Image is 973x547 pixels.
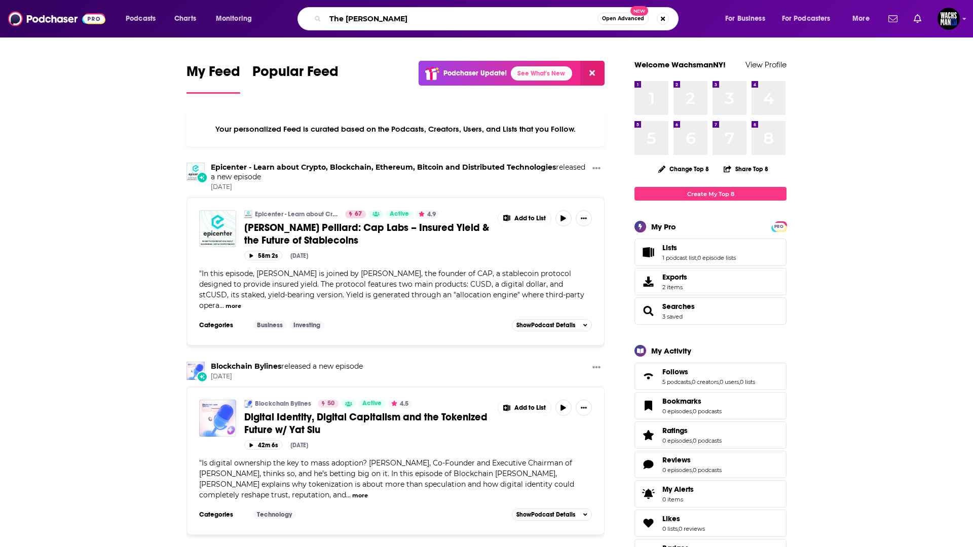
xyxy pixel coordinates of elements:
[638,304,658,318] a: Searches
[662,367,755,376] a: Follows
[662,455,691,464] span: Reviews
[516,511,575,518] span: Show Podcast Details
[634,421,787,449] span: Ratings
[498,210,551,226] button: Show More Button
[662,378,691,385] a: 5 podcasts
[739,378,740,385] span: ,
[723,159,769,179] button: Share Top 8
[345,210,366,218] a: 67
[740,378,755,385] a: 0 lists
[662,397,722,406] a: Bookmarks
[211,372,363,381] span: [DATE]
[662,455,722,464] a: Reviews
[630,6,649,16] span: New
[597,13,649,25] button: Open AdvancedNew
[588,163,605,175] button: Show More Button
[226,302,241,310] button: more
[186,362,205,380] img: Blockchain Bylines
[211,163,588,182] h3: released a new episode
[290,252,308,259] div: [DATE]
[199,458,574,499] span: "
[638,428,658,442] a: Ratings
[352,491,368,500] button: more
[634,239,787,266] span: Lists
[355,209,362,219] span: 67
[244,221,489,247] span: [PERSON_NAME] Peillard: Cap Labs – Insured Yield & the Future of Stablecoins
[253,511,296,519] a: Technology
[692,437,693,444] span: ,
[691,378,692,385] span: ,
[638,369,658,383] a: Follows
[634,510,787,537] span: Likes
[244,411,491,436] a: Digital Identity, Digital Capitalism and the Tokenized Future w/ Yat Siu
[845,11,882,27] button: open menu
[662,243,677,252] span: Lists
[126,12,156,26] span: Podcasts
[318,400,339,408] a: 50
[186,63,240,86] span: My Feed
[244,440,282,450] button: 42m 6s
[662,485,694,494] span: My Alerts
[244,210,252,218] a: Epicenter - Learn about Crypto, Blockchain, Ethereum, Bitcoin and Distributed Technologies
[186,163,205,181] img: Epicenter - Learn about Crypto, Blockchain, Ethereum, Bitcoin and Distributed Technologies
[416,210,439,218] button: 4.9
[576,210,592,226] button: Show More Button
[693,408,722,415] a: 0 podcasts
[199,511,245,519] h3: Categories
[651,222,676,231] div: My Pro
[199,210,236,247] img: Benjamin Sarquis Peillard: Cap Labs – Insured Yield & the Future of Stablecoins
[443,69,507,77] p: Podchaser Update!
[514,404,546,412] span: Add to List
[938,8,960,30] img: User Profile
[289,321,324,329] a: Investing
[719,378,720,385] span: ,
[662,426,722,435] a: Ratings
[662,367,688,376] span: Follows
[199,400,236,437] img: Digital Identity, Digital Capitalism and the Tokenized Future w/ Yat Siu
[511,66,572,81] a: See What's New
[884,10,902,27] a: Show notifications dropdown
[199,269,584,310] span: "
[775,11,845,27] button: open menu
[244,400,252,408] a: Blockchain Bylines
[516,322,575,329] span: Show Podcast Details
[209,11,265,27] button: open menu
[634,451,787,478] span: Reviews
[662,284,687,291] span: 2 items
[662,272,687,282] span: Exports
[938,8,960,30] span: Logged in as WachsmanNY
[638,399,658,413] a: Bookmarks
[588,362,605,374] button: Show More Button
[514,215,546,222] span: Add to List
[692,466,693,474] span: ,
[696,254,697,261] span: ,
[512,319,592,331] button: ShowPodcast Details
[8,9,105,28] a: Podchaser - Follow, Share and Rate Podcasts
[662,302,695,311] a: Searches
[211,362,281,371] a: Blockchain Bylines
[290,442,308,449] div: [DATE]
[693,466,722,474] a: 0 podcasts
[602,16,644,21] span: Open Advanced
[852,12,870,26] span: More
[327,399,334,409] span: 50
[174,12,196,26] span: Charts
[119,11,169,27] button: open menu
[255,400,311,408] a: Blockchain Bylines
[634,392,787,419] span: Bookmarks
[307,7,688,30] div: Search podcasts, credits, & more...
[773,223,785,230] span: PRO
[211,183,588,191] span: [DATE]
[197,371,208,382] div: New Episode
[219,301,224,310] span: ...
[652,163,715,175] button: Change Top 8
[211,163,556,172] a: Epicenter - Learn about Crypto, Blockchain, Ethereum, Bitcoin and Distributed Technologies
[692,408,693,415] span: ,
[386,210,413,218] a: Active
[662,408,692,415] a: 0 episodes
